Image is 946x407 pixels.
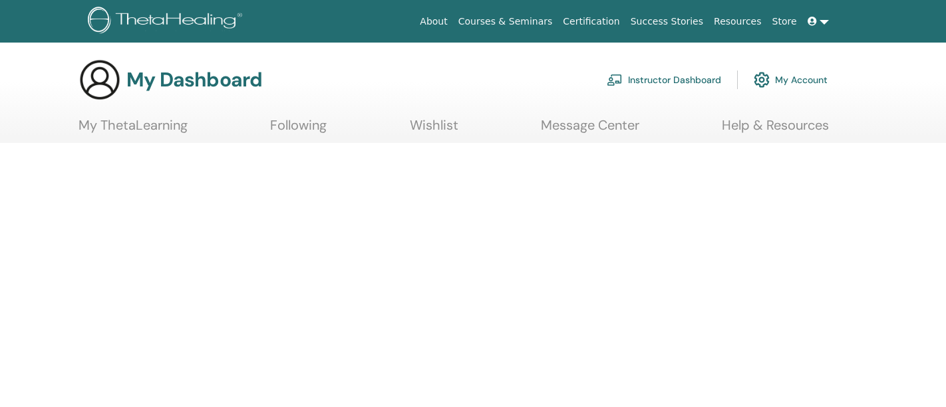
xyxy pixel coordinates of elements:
[541,117,639,143] a: Message Center
[270,117,327,143] a: Following
[754,65,828,94] a: My Account
[754,68,770,91] img: cog.svg
[453,9,558,34] a: Courses & Seminars
[607,65,721,94] a: Instructor Dashboard
[79,59,121,101] img: generic-user-icon.jpg
[722,117,829,143] a: Help & Resources
[625,9,709,34] a: Success Stories
[557,9,625,34] a: Certification
[607,74,623,86] img: chalkboard-teacher.svg
[414,9,452,34] a: About
[79,117,188,143] a: My ThetaLearning
[709,9,767,34] a: Resources
[767,9,802,34] a: Store
[126,68,262,92] h3: My Dashboard
[410,117,458,143] a: Wishlist
[88,7,247,37] img: logo.png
